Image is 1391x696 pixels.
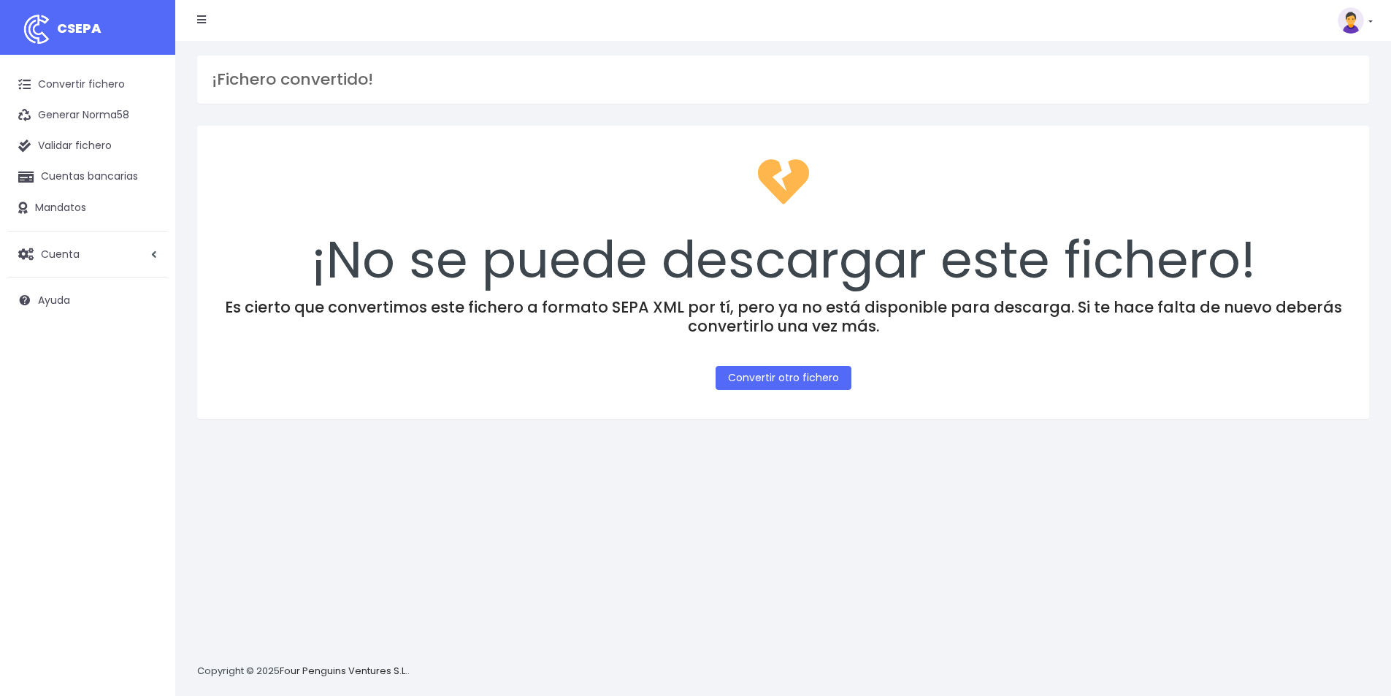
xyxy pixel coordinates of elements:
a: Convertir otro fichero [716,366,851,390]
a: Convertir fichero [7,69,168,100]
a: Validar fichero [7,131,168,161]
span: Ayuda [38,293,70,307]
a: Ayuda [7,285,168,316]
h3: ¡Fichero convertido! [212,70,1354,89]
a: Cuenta [7,239,168,269]
img: logo [18,11,55,47]
div: ¡No se puede descargar este fichero! [216,145,1350,298]
a: Mandatos [7,193,168,223]
p: Copyright © 2025 . [197,664,410,679]
h4: Es cierto que convertimos este fichero a formato SEPA XML por tí, pero ya no está disponible para... [216,298,1350,334]
a: Four Penguins Ventures S.L. [280,664,407,678]
a: Generar Norma58 [7,100,168,131]
a: Cuentas bancarias [7,161,168,192]
span: CSEPA [57,19,101,37]
img: profile [1338,7,1364,34]
span: Cuenta [41,246,80,261]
